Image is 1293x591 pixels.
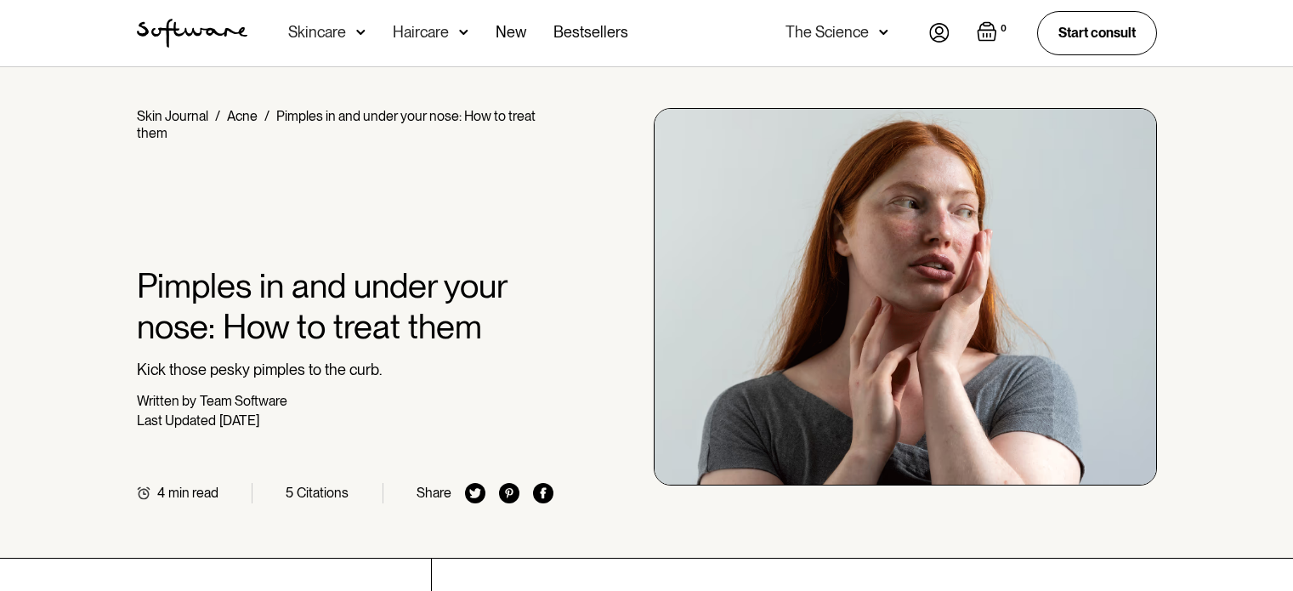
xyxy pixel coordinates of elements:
[168,485,218,501] div: min read
[137,108,536,141] div: Pimples in and under your nose: How to treat them
[356,24,366,41] img: arrow down
[297,485,349,501] div: Citations
[499,483,519,503] img: pinterest icon
[157,485,165,501] div: 4
[137,19,247,48] a: home
[200,393,287,409] div: Team Software
[417,485,451,501] div: Share
[215,108,220,124] div: /
[137,361,554,379] p: Kick those pesky pimples to the curb.
[1037,11,1157,54] a: Start consult
[137,393,196,409] div: Written by
[393,24,449,41] div: Haircare
[286,485,293,501] div: 5
[879,24,888,41] img: arrow down
[137,108,208,124] a: Skin Journal
[137,412,216,429] div: Last Updated
[459,24,468,41] img: arrow down
[288,24,346,41] div: Skincare
[137,265,554,347] h1: Pimples in and under your nose: How to treat them
[533,483,553,503] img: facebook icon
[264,108,269,124] div: /
[997,21,1010,37] div: 0
[137,19,247,48] img: Software Logo
[465,483,485,503] img: twitter icon
[227,108,258,124] a: Acne
[785,24,869,41] div: The Science
[219,412,259,429] div: [DATE]
[977,21,1010,45] a: Open empty cart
